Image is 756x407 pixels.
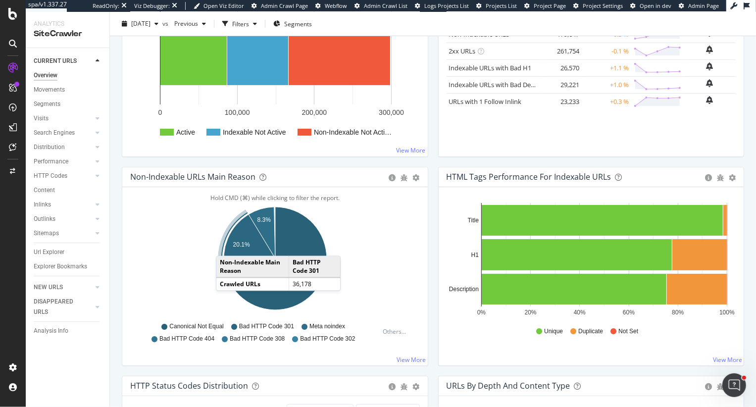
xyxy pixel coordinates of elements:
td: +1.0 % [582,76,631,93]
div: circle-info [705,174,712,181]
text: Active [176,128,195,136]
div: gear [413,174,420,181]
a: Content [34,185,102,196]
div: SiteCrawler [34,28,101,40]
a: Analysis Info [34,326,102,336]
div: bell-plus [706,79,713,87]
span: 2025 Sep. 13th [131,19,151,28]
text: Non-Indexable Not Acti… [314,128,392,136]
div: Overview [34,70,57,81]
a: Non-Indexable URLs [449,30,509,39]
a: Sitemaps [34,228,93,239]
a: Url Explorer [34,247,102,257]
text: Description [449,286,478,293]
text: 0 [158,108,162,116]
span: Previous [170,19,198,28]
div: Analysis Info [34,326,68,336]
span: Meta noindex [309,322,345,331]
a: Logs Projects List [415,2,469,10]
td: Bad HTTP Code 301 [289,256,340,278]
a: Visits [34,113,93,124]
span: Bad HTTP Code 302 [300,335,355,343]
div: Inlinks [34,200,51,210]
div: DISAPPEARED URLS [34,297,84,317]
a: Inlinks [34,200,93,210]
a: Admin Crawl List [354,2,407,10]
div: HTML Tags Performance for Indexable URLs [447,172,611,182]
a: Segments [34,99,102,109]
td: -0.1 % [582,43,631,59]
span: Bad HTTP Code 301 [239,322,294,331]
text: 80% [672,309,684,316]
text: 8.3% [257,216,271,223]
text: H1 [471,252,479,258]
a: Overview [34,70,102,81]
a: Admin Crawl Page [252,2,308,10]
div: Url Explorer [34,247,64,257]
div: Movements [34,85,65,95]
div: NEW URLS [34,282,63,293]
span: Unique [544,327,563,336]
span: Duplicate [578,327,603,336]
a: NEW URLS [34,282,93,293]
div: Sitemaps [34,228,59,239]
div: Distribution [34,142,65,153]
div: circle-info [389,174,396,181]
span: Project Settings [583,2,623,9]
span: Project Page [534,2,566,9]
a: View More [397,356,426,364]
a: Explorer Bookmarks [34,261,102,272]
text: 60% [623,309,635,316]
div: Non-Indexable URLs Main Reason [130,172,255,182]
div: Segments [34,99,60,109]
td: 23,233 [542,93,582,110]
a: CURRENT URLS [34,56,93,66]
iframe: Intercom live chat [722,373,746,397]
a: Open Viz Editor [194,2,244,10]
div: bell-plus [706,96,713,104]
div: Outlinks [34,214,55,224]
a: Outlinks [34,214,93,224]
div: bell-plus [706,62,713,70]
div: Others... [383,327,411,336]
a: Open in dev [630,2,671,10]
div: bug [717,174,724,181]
span: Admin Crawl List [364,2,407,9]
span: Segments [284,19,312,28]
td: +1.1 % [582,59,631,76]
td: Non-Indexable Main Reason [216,256,289,278]
svg: A chart. [447,203,736,318]
td: +0.3 % [582,93,631,110]
div: bell-plus [706,46,713,53]
span: Open in dev [640,2,671,9]
div: URLs by Depth and Content Type [447,381,570,391]
span: Bad HTTP Code 404 [159,335,214,343]
td: 26,570 [542,59,582,76]
span: Projects List [486,2,517,9]
text: 20% [524,309,536,316]
a: Admin Page [679,2,719,10]
div: Visits [34,113,49,124]
a: 2xx URLs [449,47,476,55]
span: Webflow [325,2,347,9]
div: HTTP Status Codes Distribution [130,381,248,391]
div: Analytics [34,20,101,28]
div: CURRENT URLS [34,56,77,66]
button: Filters [218,16,261,32]
a: Search Engines [34,128,93,138]
span: Open Viz Editor [203,2,244,9]
td: 261,754 [542,43,582,59]
span: Admin Page [688,2,719,9]
svg: A chart. [130,203,420,318]
a: HTTP Codes [34,171,93,181]
div: gear [729,174,736,181]
text: 20.1% [233,241,250,248]
div: gear [413,383,420,390]
text: 100,000 [225,108,250,116]
a: Indexable URLs with Bad Description [449,80,557,89]
text: 300,000 [379,108,404,116]
span: Admin Crawl Page [261,2,308,9]
a: Project Settings [573,2,623,10]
